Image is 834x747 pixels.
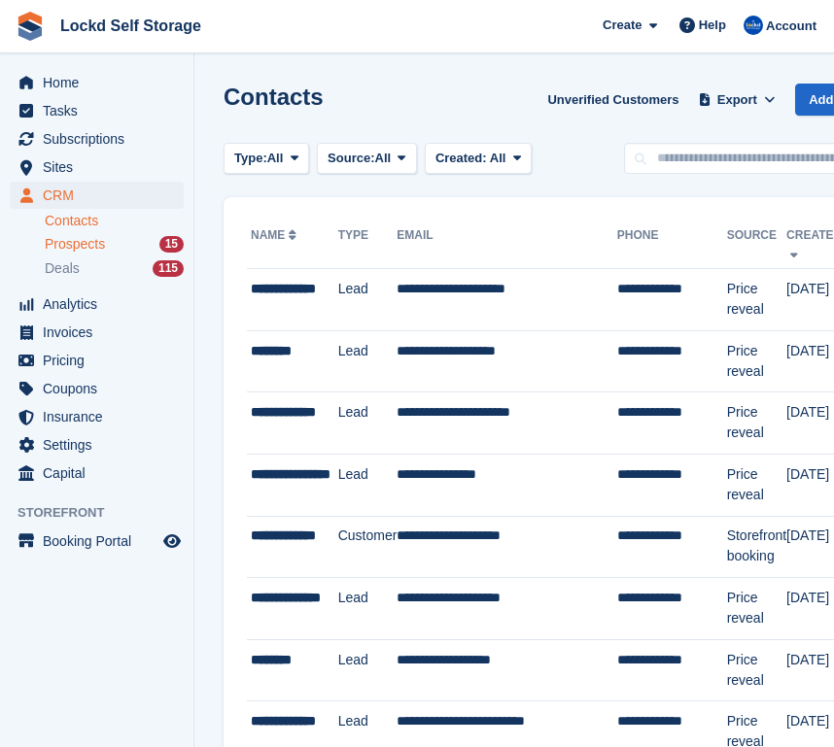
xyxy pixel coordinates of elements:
a: Name [251,228,300,242]
a: menu [10,431,184,458]
a: menu [10,375,184,402]
span: Home [43,69,159,96]
a: Lockd Self Storage [52,10,209,42]
th: Type [338,221,398,269]
span: Help [699,16,726,35]
th: Phone [617,221,727,269]
a: menu [10,403,184,430]
span: Storefront [17,503,193,523]
span: All [267,149,284,168]
span: Created: [435,151,487,165]
td: Price reveal [727,392,786,455]
button: Export [694,84,780,116]
span: Export [717,90,757,110]
td: Storefront booking [727,516,786,578]
td: Lead [338,392,398,455]
a: Prospects 15 [45,234,184,255]
td: Lead [338,578,398,640]
td: Price reveal [727,578,786,640]
button: Created: All [425,143,532,175]
span: Capital [43,459,159,487]
a: menu [10,290,184,318]
td: Price reveal [727,330,786,392]
img: stora-icon-8386f47178a22dfd0bd8f6a31ec36ba5ce8667c1dd55bd0f319d3a0aa187defe.svg [16,12,45,41]
span: Create [603,16,642,35]
a: menu [10,319,184,346]
span: Type: [234,149,267,168]
td: Customer [338,516,398,578]
a: Unverified Customers [539,84,686,116]
button: Source: All [317,143,417,175]
td: Lead [338,330,398,392]
span: All [490,151,506,165]
div: 115 [153,260,184,277]
a: menu [10,69,184,96]
span: Booking Portal [43,527,159,555]
td: Lead [338,639,398,701]
a: menu [10,527,184,555]
span: Invoices [43,319,159,346]
a: menu [10,153,184,181]
span: Coupons [43,375,159,402]
button: Type: All [224,143,309,175]
span: Pricing [43,347,159,374]
span: Insurance [43,403,159,430]
td: Price reveal [727,454,786,516]
span: Account [766,17,817,36]
a: menu [10,459,184,487]
span: Subscriptions [43,125,159,153]
th: Email [397,221,617,269]
a: Preview store [160,529,184,553]
td: Lead [338,269,398,331]
div: 15 [159,236,184,253]
span: Sites [43,153,159,181]
td: Lead [338,454,398,516]
span: CRM [43,182,159,209]
img: Jonny Bleach [744,16,763,35]
a: menu [10,347,184,374]
td: Price reveal [727,269,786,331]
a: menu [10,125,184,153]
span: Analytics [43,290,159,318]
h1: Contacts [224,84,324,110]
span: Source: [328,149,374,168]
span: Settings [43,431,159,458]
a: menu [10,97,184,124]
a: menu [10,182,184,209]
span: Tasks [43,97,159,124]
a: Contacts [45,212,184,230]
td: Price reveal [727,639,786,701]
a: Deals 115 [45,258,184,279]
span: All [375,149,392,168]
span: Prospects [45,235,105,254]
th: Source [727,221,786,269]
span: Deals [45,259,80,278]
